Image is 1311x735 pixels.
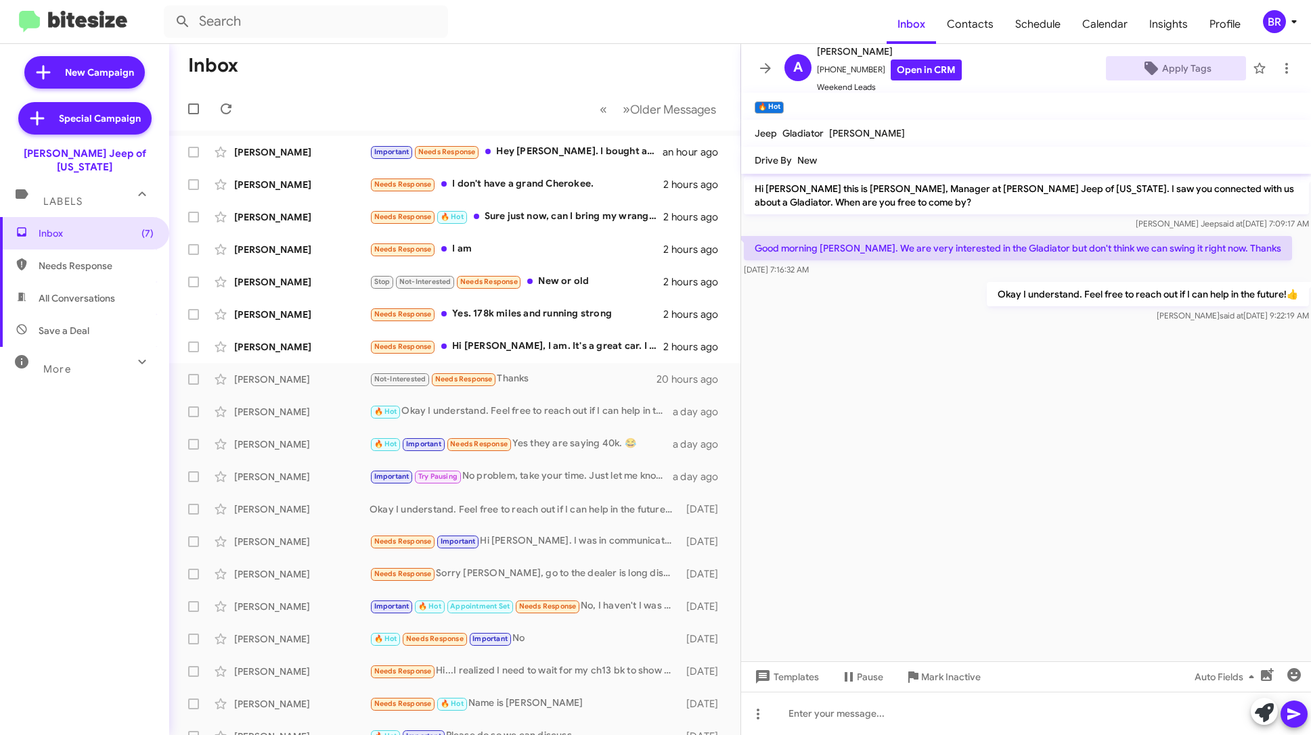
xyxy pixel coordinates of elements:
span: said at [1219,310,1243,321]
div: a day ago [673,470,730,483]
button: BR [1251,10,1296,33]
div: [DATE] [679,502,729,516]
div: Sure just now, can I bring my wrangler up [DATE] afternoon for you to look at it? [370,209,663,224]
span: [PERSON_NAME] [829,127,905,139]
span: Needs Response [374,212,432,221]
a: Inbox [887,5,936,44]
div: [PERSON_NAME] [234,470,370,483]
span: 🔥 Hot [441,699,464,708]
span: New Campaign [65,66,134,79]
span: Weekend Leads [817,80,962,94]
div: a day ago [673,405,730,419]
span: Important [374,602,409,611]
a: Special Campaign [18,102,152,135]
span: Needs Response [519,602,577,611]
span: Needs Response [460,277,518,286]
div: No [370,631,679,646]
small: 🔥 Hot [755,101,784,114]
div: [DATE] [679,535,729,548]
div: a day ago [673,437,730,451]
div: [PERSON_NAME] [234,502,370,516]
span: Important [374,147,409,156]
span: Not-Interested [374,375,426,383]
div: [PERSON_NAME] [234,275,370,289]
a: Open in CRM [891,60,962,80]
span: Needs Response [435,375,493,383]
button: Auto Fields [1184,665,1270,689]
div: 2 hours ago [663,210,729,224]
span: Important [374,472,409,481]
span: Jeep [755,127,777,139]
span: Apply Tags [1162,56,1212,80]
div: [PERSON_NAME] [234,145,370,159]
span: Try Pausing [418,472,458,481]
div: Yes. 178k miles and running strong [370,306,663,322]
div: [PERSON_NAME] [234,567,370,581]
div: I don't have a grand Cherokee. [370,176,663,192]
p: Hi [PERSON_NAME] this is [PERSON_NAME], Manager at [PERSON_NAME] Jeep of [US_STATE]. I saw you co... [744,176,1309,214]
span: Calendar [1071,5,1138,44]
div: I am [370,241,663,257]
div: [PERSON_NAME] [234,697,370,711]
span: [PERSON_NAME] Jeep [DATE] 7:09:17 AM [1135,218,1308,229]
div: [PERSON_NAME] [234,340,370,354]
div: [PERSON_NAME] [234,308,370,321]
div: 2 hours ago [663,243,729,256]
span: Not-Interested [399,277,451,286]
div: [DATE] [679,665,729,678]
div: [DATE] [679,697,729,711]
h1: Inbox [188,55,238,76]
div: Okay I understand. Feel free to reach out if I can help in the future!👍 [370,502,679,516]
span: Needs Response [374,180,432,189]
span: Pause [857,665,883,689]
div: [PERSON_NAME] [234,535,370,548]
div: New or old [370,274,663,289]
span: A [793,57,803,78]
a: New Campaign [24,56,145,89]
span: » [623,101,630,118]
span: 🔥 Hot [374,440,397,448]
span: 🔥 Hot [374,634,397,643]
span: More [43,363,71,375]
span: Important [406,440,441,448]
span: Needs Response [418,147,476,156]
span: Needs Response [374,699,432,708]
div: Hi [PERSON_NAME], I am. It's a great car. I think I really want to keep it, but I suppose I'd be ... [370,339,663,354]
span: 🔥 Hot [418,602,441,611]
div: 2 hours ago [663,340,729,354]
div: [PERSON_NAME] [234,632,370,646]
span: Needs Response [406,634,464,643]
button: Apply Tags [1106,56,1246,80]
div: [PERSON_NAME] [234,373,370,386]
span: [DATE] 7:16:32 AM [744,264,809,275]
a: Schedule [1004,5,1071,44]
a: Contacts [936,5,1004,44]
div: Yes they are saying 40k. 😂 [370,436,673,452]
div: [DATE] [679,600,729,613]
div: Hey [PERSON_NAME]. I bought a used 2021 jeep back in November. Nit really looking to upgrade at t... [370,144,663,160]
span: Needs Response [450,440,508,448]
div: Name is [PERSON_NAME] [370,696,679,711]
div: [PERSON_NAME] [234,405,370,419]
div: No problem, take your time. Just let me know when you're ready to schedule a visit. Wishing your ... [370,469,673,484]
span: Needs Response [39,259,154,272]
button: Pause [830,665,894,689]
span: Needs Response [374,569,432,578]
div: 2 hours ago [663,178,729,191]
span: (7) [141,227,154,240]
div: Thanks [370,371,657,387]
div: [PERSON_NAME] [234,600,370,613]
span: Insights [1138,5,1199,44]
span: [PERSON_NAME] [817,43,962,60]
span: Auto Fields [1195,665,1260,689]
span: Needs Response [374,310,432,318]
span: Mark Inactive [921,665,981,689]
span: All Conversations [39,291,115,305]
div: 2 hours ago [663,275,729,289]
span: Needs Response [374,342,432,351]
div: No, I haven't I was denied the first time.. [370,598,679,614]
div: 20 hours ago [657,373,730,386]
